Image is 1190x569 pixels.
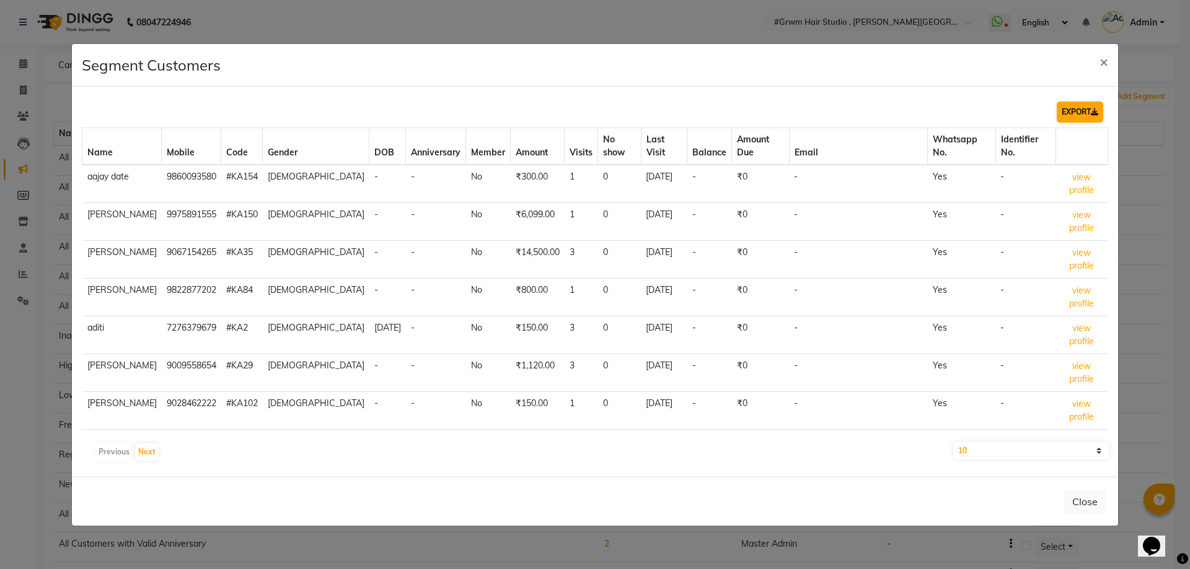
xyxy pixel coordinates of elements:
td: - [687,202,732,240]
td: - [369,165,406,203]
td: - [687,429,732,467]
td: #KA35 [221,240,263,278]
td: 3 [565,354,598,391]
td: ₹14,500.00 [511,240,565,278]
td: ₹0 [732,429,789,467]
td: - [789,278,928,316]
th: Anniversary [406,128,466,165]
button: view profile [1061,246,1103,273]
td: [DATE] [641,316,687,354]
td: - [687,316,732,354]
th: Gender [263,128,369,165]
td: No [466,165,511,203]
td: [DATE] [641,391,687,429]
td: No [466,354,511,391]
td: aajay date [82,165,162,203]
td: 9067154265 [162,240,221,278]
td: [DATE] [641,240,687,278]
td: - [687,240,732,278]
th: DOB [369,128,406,165]
td: [PERSON_NAME] [82,202,162,240]
th: Last Visit [641,128,687,165]
td: ₹150.00 [511,316,565,354]
button: view profile [1061,284,1103,311]
td: [PERSON_NAME] [82,240,162,278]
td: [DEMOGRAPHIC_DATA] [263,240,369,278]
td: 0 [598,165,641,203]
td: [DEMOGRAPHIC_DATA] [263,278,369,316]
th: Identifier No. [995,128,1056,165]
td: Yes [928,429,995,467]
td: 9028462222 [162,391,221,429]
td: Yes [928,278,995,316]
td: 1 [565,278,598,316]
td: [DEMOGRAPHIC_DATA] [263,165,369,203]
td: - [406,202,466,240]
td: ₹0 [732,316,789,354]
td: [EMAIL_ADDRESS][DOMAIN_NAME] [789,429,928,467]
th: Whatsapp No. [928,128,995,165]
td: No [466,240,511,278]
td: - [789,202,928,240]
td: #KA29 [221,354,263,391]
td: [DEMOGRAPHIC_DATA] [263,391,369,429]
button: view profile [1061,170,1103,198]
th: Balance [687,128,732,165]
iframe: chat widget [1138,519,1178,557]
td: - [789,354,928,391]
td: - [789,391,928,429]
th: No show [598,128,641,165]
button: view profile [1061,208,1103,235]
td: [DEMOGRAPHIC_DATA] [263,429,369,467]
td: 1 [565,391,598,429]
td: 1 [565,165,598,203]
td: ₹0 [732,165,789,203]
span: × [1100,52,1108,71]
button: Next [135,443,159,461]
td: - [687,354,732,391]
td: - [406,316,466,354]
td: [DEMOGRAPHIC_DATA] [263,316,369,354]
td: 9009558654 [162,354,221,391]
td: ₹0 [732,240,789,278]
th: Name [82,128,162,165]
td: ₹0 [732,354,789,391]
button: EXPORT [1057,102,1103,123]
td: 0 [598,429,641,467]
td: - [369,202,406,240]
td: [DATE] [641,165,687,203]
td: 1 [565,202,598,240]
td: Yes [928,165,995,203]
td: #KA2 [221,316,263,354]
td: - [369,391,406,429]
td: - [369,429,406,467]
td: - [687,391,732,429]
td: [PERSON_NAME] [82,278,162,316]
td: ₹0 [732,391,789,429]
button: view profile [1061,321,1103,349]
td: [PERSON_NAME] [82,391,162,429]
td: ₹800.00 [511,278,565,316]
td: 0 [598,202,641,240]
td: - [369,278,406,316]
button: Close [1064,490,1106,513]
button: view profile [1061,435,1103,462]
td: - [995,240,1056,278]
td: ₹6,099.00 [511,202,565,240]
td: No [466,391,511,429]
th: Member [466,128,511,165]
td: 2 [565,429,598,467]
td: - [406,429,466,467]
td: #KA150 [221,202,263,240]
td: 0 [598,391,641,429]
td: aditi [82,316,162,354]
td: 9511849234 [162,429,221,467]
td: - [687,165,732,203]
th: Mobile [162,128,221,165]
td: - [995,165,1056,203]
td: [DATE] [641,278,687,316]
button: view profile [1061,397,1103,424]
td: [DATE] [641,429,687,467]
td: - [995,202,1056,240]
td: Yes [928,354,995,391]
